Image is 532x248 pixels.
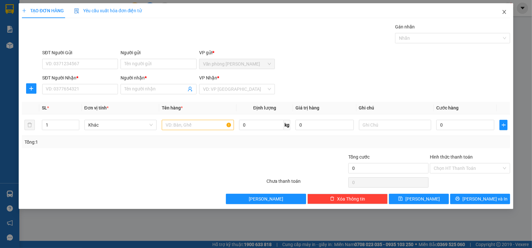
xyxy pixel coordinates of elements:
[24,139,206,146] div: Tổng: 1
[26,86,36,91] span: plus
[37,4,91,12] b: [PERSON_NAME]
[3,14,123,47] li: E11, Đường số 8, Khu dân cư Nông [GEOGRAPHIC_DATA], Kv.[GEOGRAPHIC_DATA], [GEOGRAPHIC_DATA]
[199,49,275,56] div: VP gửi
[3,48,8,53] span: phone
[253,105,276,110] span: Định lượng
[162,120,234,130] input: VD: Bàn, Ghế
[37,15,42,21] span: environment
[502,9,507,15] span: close
[389,194,449,204] button: save[PERSON_NAME]
[88,120,153,130] span: Khác
[398,196,403,201] span: save
[249,195,283,202] span: [PERSON_NAME]
[84,105,109,110] span: Đơn vị tính
[495,3,513,21] button: Close
[199,75,217,80] span: VP Nhận
[500,122,507,128] span: plus
[395,24,415,29] label: Gán nhãn
[26,83,36,94] button: plus
[455,196,460,201] span: printer
[284,120,290,130] span: kg
[405,195,440,202] span: [PERSON_NAME]
[24,120,35,130] button: delete
[430,154,473,160] label: Hình thức thanh toán
[330,196,334,201] span: delete
[22,8,64,13] span: TẠO ĐƠN HÀNG
[203,59,271,69] span: Văn phòng Cao Thắng
[121,74,196,81] div: Người nhận
[307,194,388,204] button: deleteXóa Thông tin
[295,105,319,110] span: Giá trị hàng
[450,194,510,204] button: printer[PERSON_NAME] và In
[226,194,306,204] button: [PERSON_NAME]
[22,8,26,13] span: plus
[462,195,508,202] span: [PERSON_NAME] và In
[121,49,196,56] div: Người gửi
[74,8,79,14] img: icon
[359,120,431,130] input: Ghi Chú
[3,3,35,35] img: logo.jpg
[348,154,370,160] span: Tổng cước
[356,102,434,114] th: Ghi chú
[436,105,459,110] span: Cước hàng
[42,105,47,110] span: SL
[42,49,118,56] div: SĐT Người Gửi
[162,105,183,110] span: Tên hàng
[337,195,365,202] span: Xóa Thông tin
[499,120,508,130] button: plus
[295,120,354,130] input: 0
[3,46,123,55] li: 1900 8181
[266,178,347,189] div: Chưa thanh toán
[74,8,142,13] span: Yêu cầu xuất hóa đơn điện tử
[188,87,193,92] span: user-add
[42,74,118,81] div: SĐT Người Nhận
